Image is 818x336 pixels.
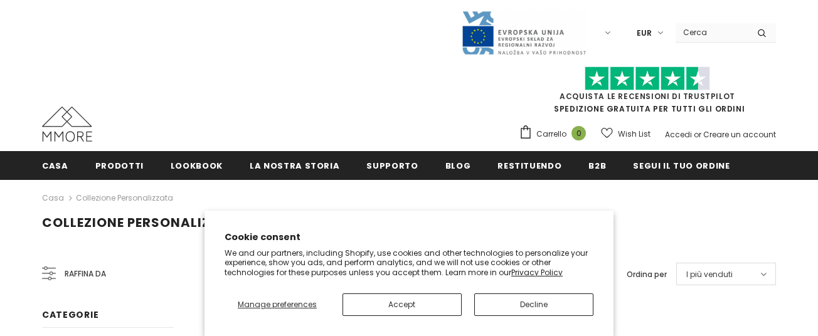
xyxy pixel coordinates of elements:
a: Javni Razpis [461,27,587,38]
span: Segui il tuo ordine [633,160,730,172]
span: Collezione personalizzata [42,214,247,231]
a: Collezione personalizzata [76,192,173,203]
a: Prodotti [95,151,144,179]
p: We and our partners, including Shopify, use cookies and other technologies to personalize your ex... [225,248,593,278]
span: 0 [571,126,586,140]
a: Casa [42,151,68,179]
button: Manage preferences [225,293,330,316]
span: Raffina da [65,267,106,281]
a: Restituendo [497,151,561,179]
span: Restituendo [497,160,561,172]
a: supporto [366,151,418,179]
h2: Cookie consent [225,231,593,244]
a: B2B [588,151,606,179]
img: Fidati di Pilot Stars [585,66,710,91]
span: supporto [366,160,418,172]
span: Blog [445,160,471,172]
button: Accept [343,293,462,316]
a: Segui il tuo ordine [633,151,730,179]
button: Decline [474,293,593,316]
label: Ordina per [627,268,667,281]
span: B2B [588,160,606,172]
a: Privacy Policy [511,267,563,278]
input: Search Site [676,23,748,41]
span: Lookbook [171,160,223,172]
a: Lookbook [171,151,223,179]
a: Casa [42,191,64,206]
span: Casa [42,160,68,172]
a: Carrello 0 [519,125,592,144]
img: Javni Razpis [461,10,587,56]
span: Carrello [536,128,566,140]
a: Wish List [601,123,651,145]
span: EUR [637,27,652,39]
img: Casi MMORE [42,107,92,142]
span: Prodotti [95,160,144,172]
span: I più venduti [686,268,733,281]
a: Creare un account [703,129,776,140]
a: La nostra storia [250,151,339,179]
span: Categorie [42,308,98,321]
a: Blog [445,151,471,179]
a: Acquista le recensioni di TrustPilot [560,91,735,102]
span: Wish List [618,128,651,140]
span: SPEDIZIONE GRATUITA PER TUTTI GLI ORDINI [519,72,776,114]
span: La nostra storia [250,160,339,172]
span: or [694,129,701,140]
a: Accedi [665,129,692,140]
span: Manage preferences [238,299,317,310]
